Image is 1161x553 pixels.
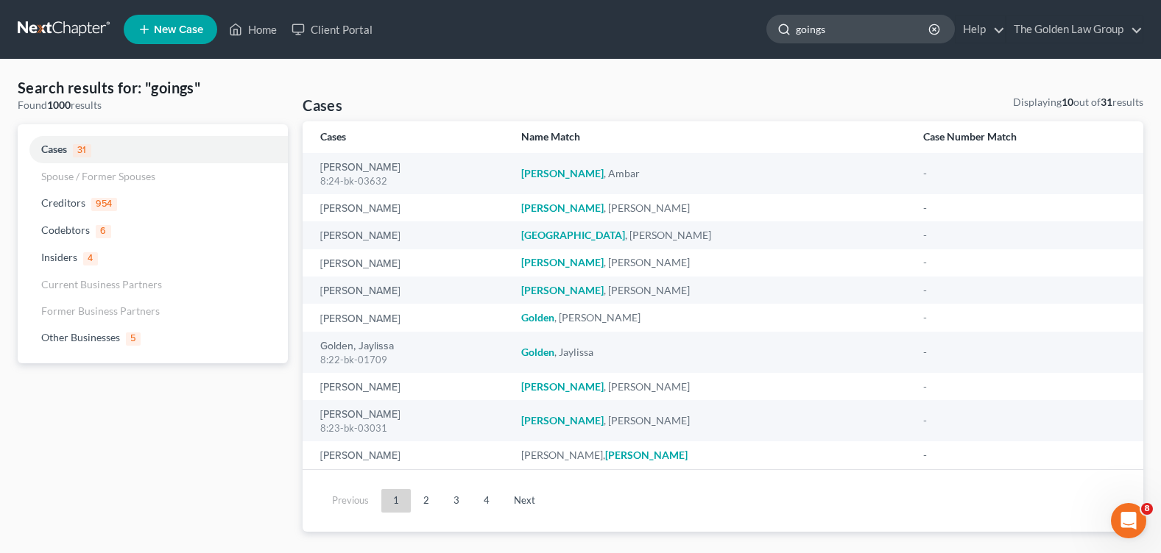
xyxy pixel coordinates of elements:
div: , Jaylissa [521,345,900,360]
span: Current Business Partners [41,278,162,290]
em: [PERSON_NAME] [521,284,604,296]
a: Codebtors6 [18,217,288,244]
span: 5 [126,332,141,346]
em: Golden [521,311,554,324]
strong: 1000 [47,99,71,111]
div: , Ambar [521,166,900,181]
em: [PERSON_NAME] [605,449,688,461]
a: Former Business Partners [18,298,288,324]
div: - [923,228,1126,243]
a: Client Portal [284,16,380,43]
strong: 10 [1062,96,1073,108]
th: Case Number Match [911,121,1143,153]
span: 954 [91,198,117,211]
div: 8:24-bk-03632 [320,174,498,188]
span: Former Business Partners [41,304,160,317]
div: , [PERSON_NAME] [521,228,900,243]
em: [PERSON_NAME] [521,256,604,268]
a: [PERSON_NAME] [320,163,400,173]
div: 8:22-bk-01709 [320,353,498,367]
a: [PERSON_NAME] [320,259,400,269]
a: [PERSON_NAME] [320,204,400,214]
div: , [PERSON_NAME] [521,310,900,325]
h4: Search results for: "goings" [18,77,288,98]
em: [PERSON_NAME] [521,201,604,214]
a: Help [956,16,1005,43]
th: Cases [303,121,509,153]
span: Codebtors [41,224,90,236]
a: 2 [412,489,441,513]
div: - [923,310,1126,325]
strong: 31 [1101,96,1112,108]
div: , [PERSON_NAME] [521,283,900,298]
div: Found results [18,98,288,113]
div: 8:23-bk-03031 [320,421,498,435]
a: Cases31 [18,136,288,163]
span: New Case [154,24,203,35]
div: , [PERSON_NAME] [521,201,900,215]
a: [PERSON_NAME] [320,286,400,296]
a: [PERSON_NAME] [320,382,400,393]
a: Creditors954 [18,190,288,217]
div: - [923,379,1126,394]
a: 3 [442,489,471,513]
em: Golden [521,346,554,358]
a: [PERSON_NAME] [320,231,400,241]
th: Name Match [509,121,911,153]
span: Creditors [41,196,85,209]
div: , [PERSON_NAME] [521,255,900,270]
a: Next [502,489,547,513]
a: 1 [381,489,411,513]
div: - [923,201,1126,215]
em: [PERSON_NAME] [521,414,604,427]
div: Displaying out of results [1013,95,1143,110]
a: Spouse / Former Spouses [18,163,288,190]
input: Search by name... [796,15,931,43]
div: - [923,448,1126,463]
div: - [923,166,1126,181]
a: [PERSON_NAME] [320,410,400,420]
span: 31 [73,144,91,157]
a: [PERSON_NAME] [320,314,400,324]
a: 4 [472,489,501,513]
a: Other Businesses5 [18,324,288,352]
h4: Cases [303,95,342,115]
a: The Golden Law Group [1006,16,1143,43]
div: , [PERSON_NAME] [521,413,900,428]
div: - [923,283,1126,298]
em: [GEOGRAPHIC_DATA] [521,229,625,241]
div: , [PERSON_NAME] [521,379,900,394]
span: 6 [96,225,111,238]
div: - [923,345,1126,360]
em: [PERSON_NAME] [521,380,604,393]
a: Current Business Partners [18,271,288,298]
span: 4 [83,252,98,265]
span: 8 [1141,503,1153,515]
div: [PERSON_NAME], [521,448,900,463]
a: Golden, Jaylissa [320,341,394,352]
a: [PERSON_NAME] [320,451,400,461]
span: Cases [41,143,67,155]
a: Home [222,16,284,43]
span: Spouse / Former Spouses [41,170,155,182]
em: [PERSON_NAME] [521,167,604,179]
span: Other Businesses [41,331,120,343]
iframe: Intercom live chat [1111,503,1146,538]
span: Insiders [41,251,77,263]
a: Insiders4 [18,244,288,271]
div: - [923,255,1126,270]
div: - [923,413,1126,428]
